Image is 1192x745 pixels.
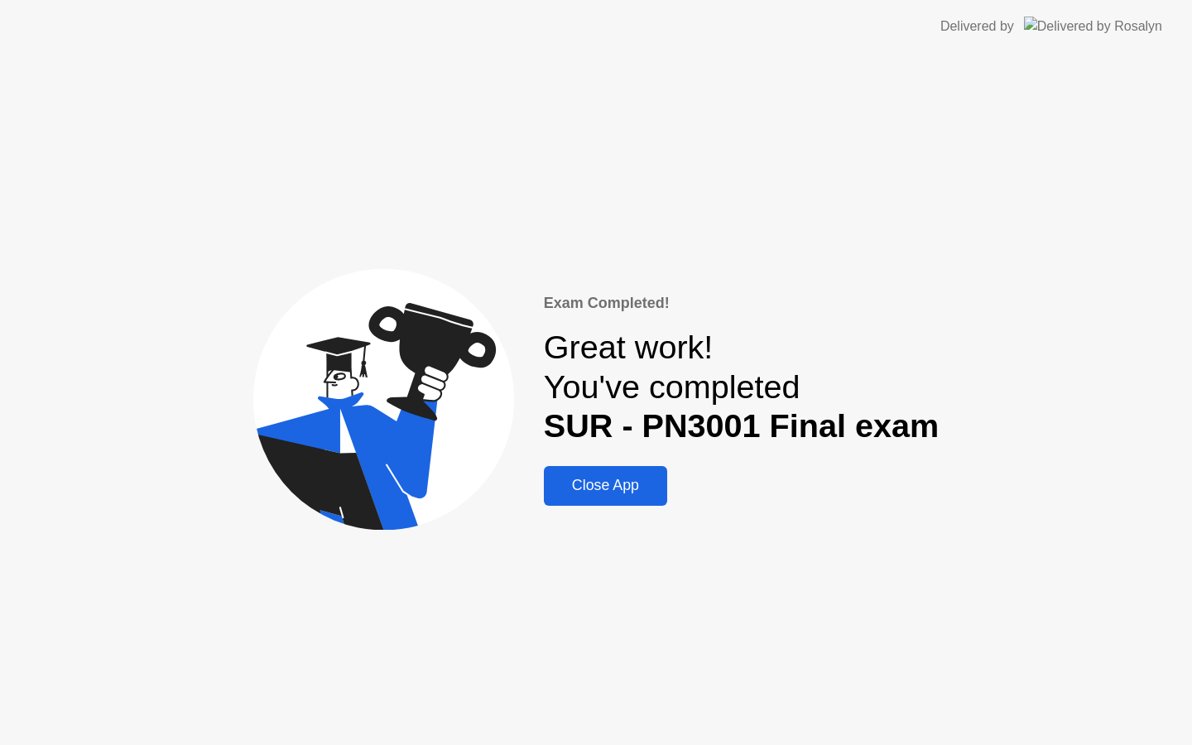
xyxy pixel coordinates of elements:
div: Exam Completed! [544,292,939,315]
div: Great work! You've completed [544,328,939,446]
img: Delivered by Rosalyn [1024,17,1162,36]
div: Delivered by [940,17,1014,36]
button: Close App [544,466,667,506]
b: SUR - PN3001 Final exam [544,407,939,444]
div: Close App [549,477,662,494]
